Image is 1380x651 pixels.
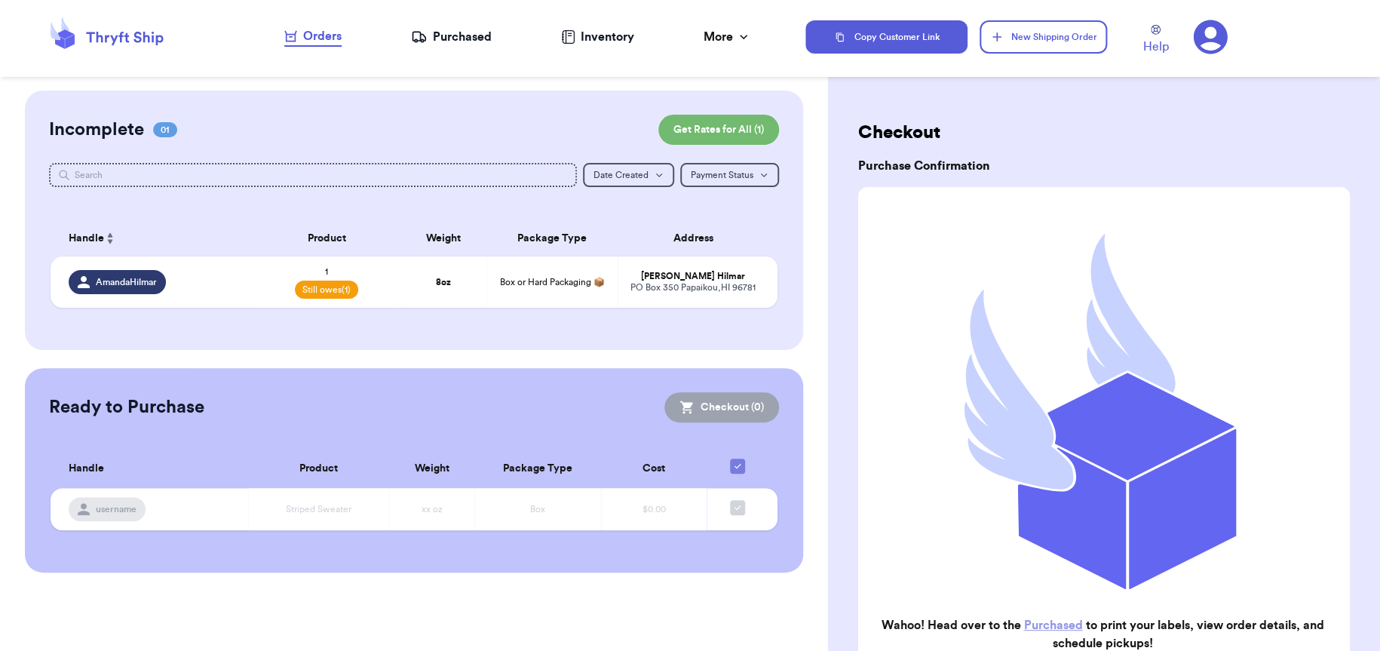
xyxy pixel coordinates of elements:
[153,122,177,137] span: 01
[805,20,968,54] button: Copy Customer Link
[858,121,1350,145] h2: Checkout
[248,450,389,488] th: Product
[980,20,1106,54] button: New Shipping Order
[421,505,442,514] span: xx oz
[691,170,753,180] span: Payment Status
[618,220,777,256] th: Address
[530,505,545,514] span: Box
[583,163,674,187] button: Date Created
[284,27,342,47] a: Orders
[436,278,451,287] strong: 8 oz
[284,27,342,45] div: Orders
[295,281,358,299] span: Still owes (1)
[286,505,351,514] span: Striped Sweater
[1143,25,1169,56] a: Help
[49,163,577,187] input: Search
[601,450,707,488] th: Cost
[858,157,1350,175] h3: Purchase Confirmation
[627,271,759,282] div: [PERSON_NAME] Hilmar
[411,28,492,46] a: Purchased
[325,266,328,278] span: 1
[1024,619,1083,631] a: Purchased
[49,395,204,419] h2: Ready to Purchase
[561,28,634,46] a: Inventory
[96,503,136,515] span: username
[389,450,474,488] th: Weight
[69,231,104,247] span: Handle
[96,276,157,288] span: AmandaHilmar
[1143,38,1169,56] span: Help
[664,392,779,422] button: Checkout (0)
[69,461,104,477] span: Handle
[680,163,779,187] button: Payment Status
[486,220,618,256] th: Package Type
[254,220,400,256] th: Product
[642,505,666,514] span: $0.00
[474,450,601,488] th: Package Type
[49,118,144,142] h2: Incomplete
[593,170,649,180] span: Date Created
[704,28,751,46] div: More
[627,282,759,293] div: PO Box 350 Papaikou , HI 96781
[104,229,116,247] button: Sort ascending
[400,220,487,256] th: Weight
[500,278,605,287] span: Box or Hard Packaging 📦
[658,115,779,145] button: Get Rates for All (1)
